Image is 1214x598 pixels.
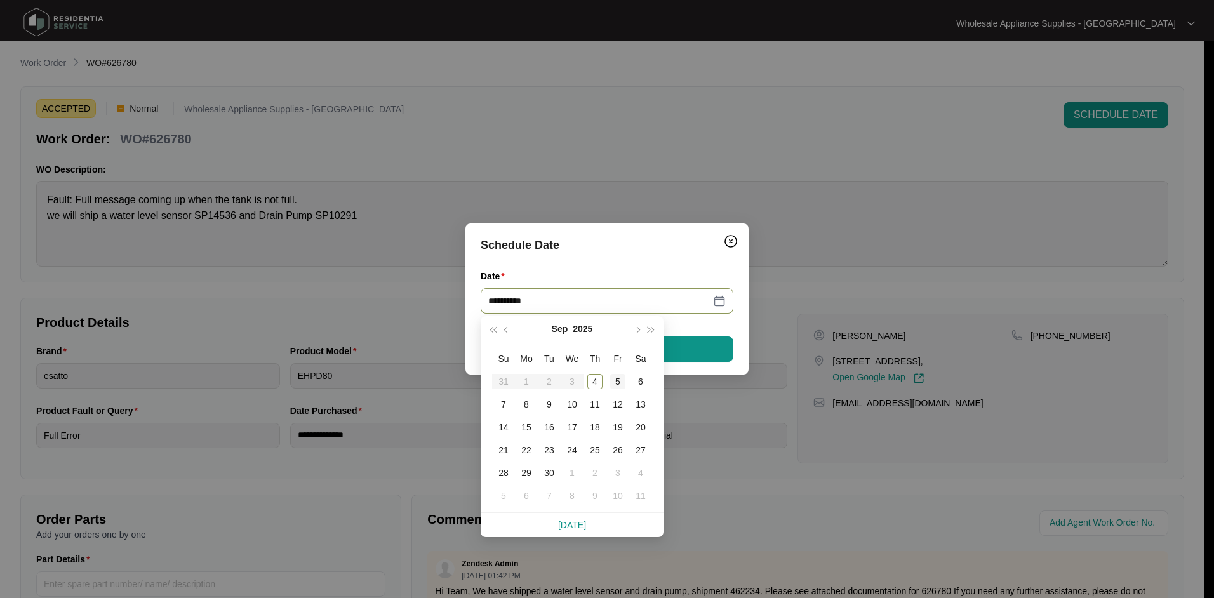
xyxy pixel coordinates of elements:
[481,270,510,282] label: Date
[629,439,652,462] td: 2025-09-27
[721,231,741,251] button: Close
[587,374,603,389] div: 4
[584,484,606,507] td: 2025-10-09
[542,442,557,458] div: 23
[610,420,625,435] div: 19
[610,374,625,389] div: 5
[584,393,606,416] td: 2025-09-11
[564,465,580,481] div: 1
[723,234,738,249] img: closeCircle
[496,442,511,458] div: 21
[564,420,580,435] div: 17
[515,347,538,370] th: Mo
[538,462,561,484] td: 2025-09-30
[552,316,568,342] button: Sep
[492,347,515,370] th: Su
[538,416,561,439] td: 2025-09-16
[584,439,606,462] td: 2025-09-25
[587,397,603,412] div: 11
[481,236,733,254] div: Schedule Date
[519,420,534,435] div: 15
[633,442,648,458] div: 27
[606,484,629,507] td: 2025-10-10
[629,347,652,370] th: Sa
[496,420,511,435] div: 14
[538,439,561,462] td: 2025-09-23
[538,347,561,370] th: Tu
[633,488,648,503] div: 11
[561,416,584,439] td: 2025-09-17
[496,465,511,481] div: 28
[587,420,603,435] div: 18
[606,462,629,484] td: 2025-10-03
[610,465,625,481] div: 3
[496,488,511,503] div: 5
[633,465,648,481] div: 4
[488,294,710,308] input: Date
[587,488,603,503] div: 9
[587,442,603,458] div: 25
[515,484,538,507] td: 2025-10-06
[564,397,580,412] div: 10
[538,484,561,507] td: 2025-10-07
[584,370,606,393] td: 2025-09-04
[515,416,538,439] td: 2025-09-15
[629,462,652,484] td: 2025-10-04
[542,397,557,412] div: 9
[564,488,580,503] div: 8
[629,393,652,416] td: 2025-09-13
[633,374,648,389] div: 6
[584,416,606,439] td: 2025-09-18
[492,393,515,416] td: 2025-09-07
[519,442,534,458] div: 22
[629,370,652,393] td: 2025-09-06
[542,488,557,503] div: 7
[519,488,534,503] div: 6
[629,484,652,507] td: 2025-10-11
[538,393,561,416] td: 2025-09-09
[610,442,625,458] div: 26
[492,439,515,462] td: 2025-09-21
[606,347,629,370] th: Fr
[610,397,625,412] div: 12
[515,393,538,416] td: 2025-09-08
[561,393,584,416] td: 2025-09-10
[629,416,652,439] td: 2025-09-20
[558,520,586,530] a: [DATE]
[542,420,557,435] div: 16
[564,442,580,458] div: 24
[610,488,625,503] div: 10
[587,465,603,481] div: 2
[515,462,538,484] td: 2025-09-29
[515,439,538,462] td: 2025-09-22
[561,484,584,507] td: 2025-10-08
[633,397,648,412] div: 13
[492,462,515,484] td: 2025-09-28
[496,397,511,412] div: 7
[633,420,648,435] div: 20
[561,347,584,370] th: We
[606,393,629,416] td: 2025-09-12
[519,465,534,481] div: 29
[573,316,592,342] button: 2025
[561,439,584,462] td: 2025-09-24
[606,439,629,462] td: 2025-09-26
[606,370,629,393] td: 2025-09-05
[542,465,557,481] div: 30
[492,416,515,439] td: 2025-09-14
[561,462,584,484] td: 2025-10-01
[584,347,606,370] th: Th
[584,462,606,484] td: 2025-10-02
[606,416,629,439] td: 2025-09-19
[519,397,534,412] div: 8
[492,484,515,507] td: 2025-10-05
